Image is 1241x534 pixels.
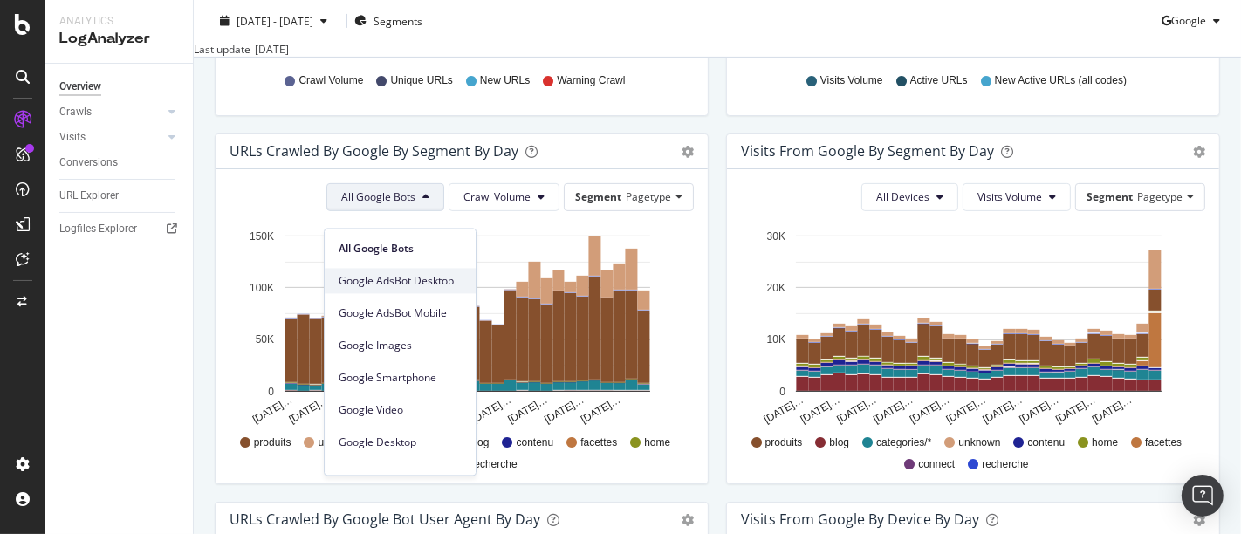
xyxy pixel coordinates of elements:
span: unknown [318,435,360,450]
span: produits [254,435,291,450]
span: Visits Volume [820,73,883,88]
text: 150K [250,229,274,242]
span: blog [470,435,490,450]
span: facettes [580,435,617,450]
div: LogAnalyzer [59,29,179,49]
span: recherche [470,457,517,472]
text: 0 [268,385,274,397]
a: Conversions [59,154,181,172]
div: gear [1193,514,1205,526]
span: Google Images [339,338,462,353]
span: Segment [1087,189,1133,204]
div: Crawls [59,103,92,121]
span: home [644,435,670,450]
span: Unique URLs [391,73,453,88]
span: Pagetype [626,189,671,204]
text: 20K [767,282,785,294]
span: contenu [517,435,554,450]
span: contenu [1028,435,1066,450]
div: URLs Crawled by Google bot User Agent By Day [230,510,540,528]
text: 10K [767,333,785,346]
div: gear [682,146,694,158]
span: Pagetype [1137,189,1183,204]
div: Visits [59,128,86,147]
span: home [1092,435,1118,450]
span: Google Desktop [339,435,462,450]
span: produits [765,435,803,450]
a: Overview [59,78,181,96]
span: All Google Bots [339,241,462,257]
text: 50K [256,333,274,346]
span: recherche [982,457,1028,472]
span: Visits Volume [977,189,1042,204]
a: Crawls [59,103,163,121]
button: Crawl Volume [449,183,559,211]
div: Visits from Google By Segment By Day [741,142,994,160]
button: Segments [354,7,422,35]
span: Segment [575,189,621,204]
a: Visits [59,128,163,147]
div: Analytics [59,14,179,29]
span: unknown [958,435,1000,450]
span: Google AdsBot Desktop [339,273,462,289]
button: All Devices [861,183,958,211]
span: Google [1171,13,1206,28]
div: gear [1193,146,1205,158]
span: All Google Bots [341,189,415,204]
svg: A chart. [741,225,1198,428]
span: New URLs [480,73,530,88]
button: All Google Bots [326,183,444,211]
div: URL Explorer [59,187,119,205]
text: 0 [779,385,785,397]
span: categories/* [876,435,931,450]
span: Google Video [339,402,462,418]
span: Google Smartphone [339,370,462,386]
div: Logfiles Explorer [59,220,137,238]
span: Warning Crawl [557,73,625,88]
div: gear [682,514,694,526]
div: Overview [59,78,101,96]
span: All Devices [876,189,929,204]
div: Last update [194,42,289,57]
span: connect [918,457,955,472]
span: Crawl Volume [463,189,531,204]
button: Google [1162,7,1227,35]
span: facettes [1145,435,1182,450]
span: Active URLs [910,73,968,88]
span: blog [829,435,849,450]
div: Conversions [59,154,118,172]
button: [DATE] - [DATE] [208,12,339,29]
span: New Active URLs (all codes) [995,73,1127,88]
svg: A chart. [230,225,687,428]
div: [DATE] [255,42,289,57]
span: [DATE] - [DATE] [237,13,313,28]
span: Google AdSense Mobile [339,467,462,483]
span: Crawl Volume [298,73,363,88]
div: Open Intercom Messenger [1182,475,1224,517]
text: 100K [250,282,274,294]
span: Google AdsBot Mobile [339,305,462,321]
span: Segments [374,13,422,28]
a: Logfiles Explorer [59,220,181,238]
button: Visits Volume [963,183,1071,211]
div: URLs Crawled by Google By Segment By Day [230,142,518,160]
text: 30K [767,229,785,242]
div: Visits From Google By Device By Day [741,510,979,528]
a: URL Explorer [59,187,181,205]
